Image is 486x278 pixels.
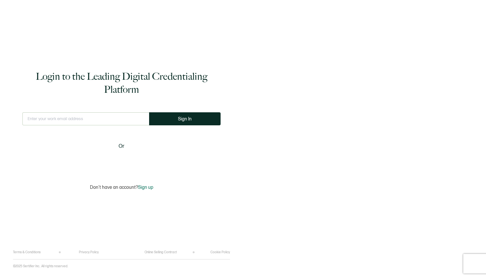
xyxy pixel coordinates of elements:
[145,250,177,254] a: Online Selling Contract
[138,185,153,190] span: Sign up
[178,117,192,121] span: Sign In
[90,185,153,190] p: Don't have an account?
[84,155,159,169] div: Sign in with Google. Opens in new tab
[149,112,221,125] button: Sign In
[13,250,41,254] a: Terms & Conditions
[22,112,149,125] input: Enter your work email address
[79,250,99,254] a: Privacy Policy
[81,155,162,169] iframe: Sign in with Google Button
[211,250,230,254] a: Cookie Policy
[119,142,124,150] span: Or
[13,264,68,268] p: ©2025 Sertifier Inc.. All rights reserved.
[18,70,225,96] h1: Login to the Leading Digital Credentialing Platform
[375,204,486,278] iframe: Chat Widget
